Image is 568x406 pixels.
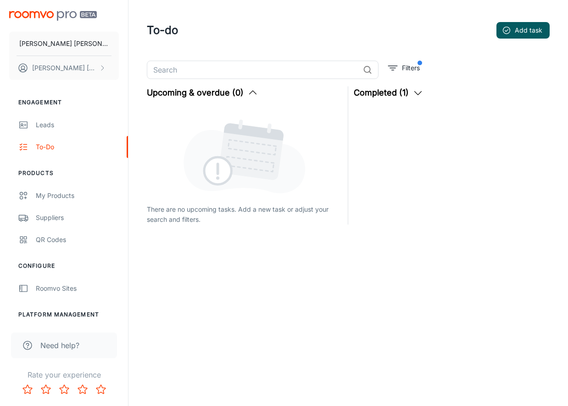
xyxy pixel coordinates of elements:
[36,235,119,245] div: QR Codes
[32,63,97,73] p: [PERSON_NAME] [PERSON_NAME]
[354,86,423,99] button: Completed (1)
[9,11,97,21] img: Roomvo PRO Beta
[36,213,119,223] div: Suppliers
[36,283,119,293] div: Roomvo Sites
[184,118,306,193] img: upcoming_and_overdue_tasks_empty_state.svg
[9,56,119,80] button: [PERSON_NAME] [PERSON_NAME]
[147,204,342,225] p: There are no upcoming tasks. Add a new task or adjust your search and filters.
[402,63,420,73] p: Filters
[36,120,119,130] div: Leads
[386,61,422,75] button: filter
[19,39,109,49] p: [PERSON_NAME] [PERSON_NAME] Floors
[147,61,359,79] input: Search
[147,22,178,39] h1: To-do
[496,22,550,39] button: Add task
[147,86,258,99] button: Upcoming & overdue (0)
[9,32,119,56] button: [PERSON_NAME] [PERSON_NAME] Floors
[36,142,119,152] div: To-do
[36,191,119,201] div: My Products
